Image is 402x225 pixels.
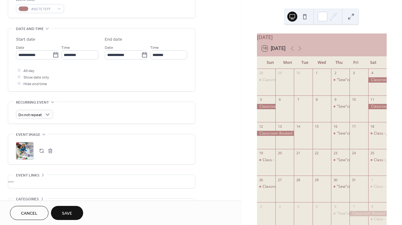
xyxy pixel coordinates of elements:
[18,111,42,119] span: Do not repeat
[370,71,375,75] div: 4
[105,44,113,51] span: Date
[16,99,49,106] span: Recurring event
[62,210,72,217] span: Save
[331,104,349,109] div: "Sew"cial Network
[16,36,35,43] div: Start date
[259,151,264,156] div: 19
[296,204,300,209] div: 4
[257,184,275,189] div: Classroom Booked - Block Heads
[351,124,356,129] div: 17
[331,77,349,83] div: "Sew"cial Network
[314,124,319,129] div: 15
[105,36,122,43] div: End date
[16,196,39,202] span: Categories
[296,151,300,156] div: 21
[257,104,275,109] div: Classroom Booked - Sewing with Friends
[347,56,364,69] div: Fri
[296,97,300,102] div: 7
[150,44,159,51] span: Time
[351,71,356,75] div: 3
[23,68,34,74] span: All day
[314,177,319,182] div: 29
[314,204,319,209] div: 5
[8,175,195,188] div: •••
[333,97,338,102] div: 9
[331,211,349,216] div: "Sew"cial Network
[296,56,313,69] div: Tue
[370,177,375,182] div: 1
[351,204,356,209] div: 7
[330,56,348,69] div: Thu
[263,77,320,83] div: Classroom Booked - Block Heads
[337,104,369,109] div: "Sew"cial Network
[337,131,369,136] div: "Sew"cial Network
[31,6,54,13] span: #B57E7EFF
[368,157,387,163] div: Class - Jelly Roll Rug Tree Skirt - Day 2
[333,124,338,129] div: 16
[16,26,44,32] span: Date and time
[296,71,300,75] div: 30
[368,77,387,83] div: Classroom Booked - Sewing with Friends
[279,56,296,69] div: Mon
[10,206,48,220] button: Cancel
[259,71,264,75] div: 28
[16,172,39,179] span: Event links
[331,131,349,136] div: "Sew"cial Network
[8,199,195,212] div: •••
[333,71,338,75] div: 2
[259,204,264,209] div: 2
[257,131,294,136] div: Classroom Booked - Sewing with Friends
[257,77,275,83] div: Classroom Booked - Block Heads
[259,124,264,129] div: 12
[314,71,319,75] div: 1
[257,157,275,163] div: Class - Finishing Class
[296,124,300,129] div: 14
[351,177,356,182] div: 31
[296,177,300,182] div: 28
[16,142,33,160] div: ;
[333,204,338,209] div: 6
[277,71,282,75] div: 29
[257,33,387,41] div: [DATE]
[364,56,382,69] div: Sat
[331,157,349,163] div: "Sew"cial Network
[23,74,49,81] span: Show date only
[370,151,375,156] div: 25
[337,157,369,163] div: "Sew"cial Network
[351,151,356,156] div: 24
[277,177,282,182] div: 27
[333,151,338,156] div: 23
[263,184,320,189] div: Classroom Booked - Block Heads
[313,56,330,69] div: Wed
[370,124,375,129] div: 18
[259,97,264,102] div: 5
[262,56,279,69] div: Sun
[368,217,387,222] div: Class - Urban Trellis
[337,77,369,83] div: "Sew"cial Network
[16,44,24,51] span: Date
[370,97,375,102] div: 11
[277,97,282,102] div: 6
[263,157,301,163] div: Class - Finishing Class
[349,211,387,216] div: Classroom Booked - Sewing with Friends
[260,44,288,53] button: 18[DATE]
[331,184,349,189] div: "Sew"cial Network
[314,97,319,102] div: 8
[337,184,369,189] div: "Sew"cial Network
[51,206,83,220] button: Save
[314,151,319,156] div: 22
[368,184,387,189] div: Class - Crumb Quilt
[351,97,356,102] div: 10
[259,177,264,182] div: 26
[368,104,387,109] div: Classroom Booked - Sewing with Friends
[16,131,40,138] span: Event image
[277,124,282,129] div: 13
[337,211,369,216] div: "Sew"cial Network
[21,210,38,217] span: Cancel
[277,204,282,209] div: 3
[23,81,47,87] span: Hide end time
[333,177,338,182] div: 30
[368,131,387,136] div: Class - Jelly Roll Rug Tree Skirt - Day 1
[370,204,375,209] div: 8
